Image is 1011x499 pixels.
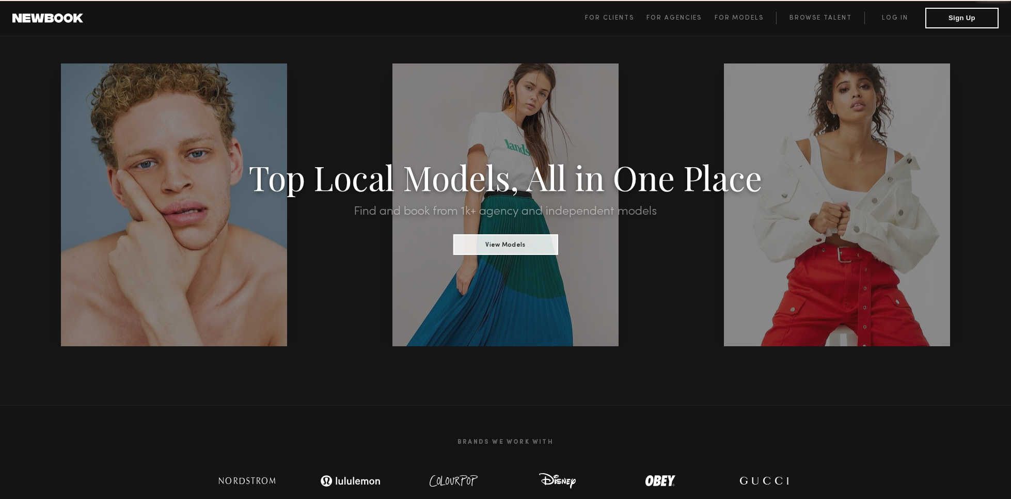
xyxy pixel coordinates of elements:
img: logo-obey.svg [627,471,694,491]
h1: Top Local Models, All in One Place [76,161,935,193]
a: For Agencies [646,12,714,24]
span: For Models [715,15,764,21]
a: For Models [715,12,777,24]
img: logo-lulu.svg [314,471,387,491]
button: View Models [453,234,558,255]
img: logo-colour-pop.svg [420,471,487,491]
img: logo-nordstrom.svg [211,471,283,491]
a: View Models [453,238,558,249]
a: Browse Talent [776,12,864,24]
span: For Clients [585,15,634,21]
h2: Brands We Work With [196,426,815,458]
img: logo-gucci.svg [730,471,797,491]
img: logo-disney.svg [524,471,591,491]
button: Sign Up [925,8,999,28]
span: For Agencies [646,15,702,21]
a: For Clients [585,12,646,24]
h2: Find and book from 1k+ agency and independent models [76,205,935,218]
a: Log in [864,12,925,24]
